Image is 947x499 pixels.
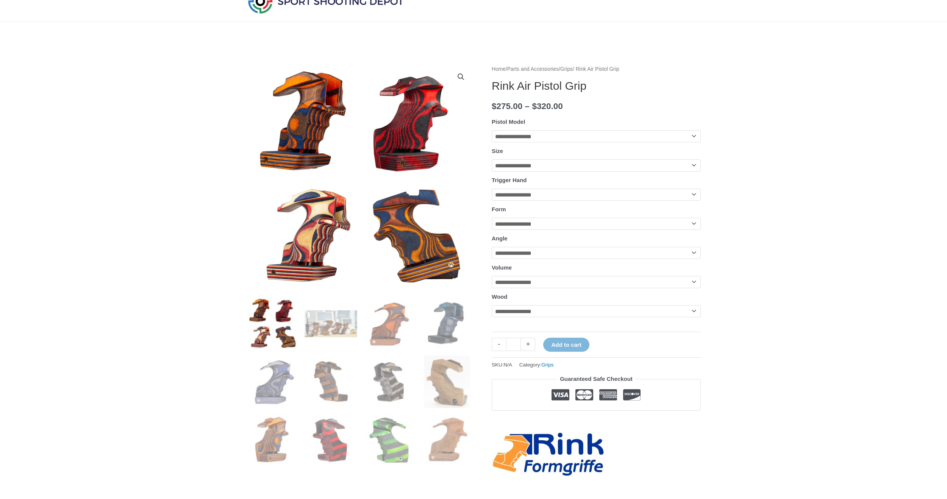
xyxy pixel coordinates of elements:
label: Pistol Model [492,119,525,125]
nav: Breadcrumb [492,64,701,74]
input: Product quantity [506,338,521,351]
span: $ [532,101,537,111]
a: + [521,338,535,351]
label: Trigger Hand [492,177,527,183]
img: Rink Air Pistol Grip - Image 7 [363,356,416,408]
img: Rink Air Pistol Grip - Image 12 [421,414,474,466]
img: Rink Air Pistol Grip - Image 4 [421,297,474,350]
img: Rink Air Pistol Grip - Image 8 [421,356,474,408]
img: Rink Air Pistol Grip - Image 5 [246,356,299,408]
span: Category: [519,360,554,370]
label: Volume [492,264,512,271]
span: – [525,101,530,111]
bdi: 320.00 [532,101,563,111]
span: N/A [504,362,513,368]
a: Grips [560,66,573,72]
img: Rink Air Pistol Grip - Image 11 [363,414,416,466]
iframe: Customer reviews powered by Trustpilot [492,416,701,426]
button: Add to cart [543,338,589,352]
img: Rink Air Pistol Grip - Image 10 [305,414,357,466]
a: - [492,338,506,351]
label: Wood [492,293,507,300]
a: View full-screen image gallery [454,70,468,84]
label: Angle [492,235,508,242]
span: SKU: [492,360,512,370]
span: $ [492,101,497,111]
label: Size [492,148,503,154]
a: Rink-Formgriffe [492,431,605,478]
label: Form [492,206,506,212]
img: Rink Air Pistol Grip - Image 9 [246,414,299,466]
a: Home [492,66,506,72]
h1: Rink Air Pistol Grip [492,79,701,93]
a: Grips [541,362,553,368]
a: Parts and Accessories [507,66,559,72]
bdi: 275.00 [492,101,522,111]
img: Rink Air Pistol Grip - Image 3 [363,297,416,350]
img: Rink Air Pistol Grip [246,297,299,350]
img: Rink Air Pistol Grip - Image 6 [305,356,357,408]
img: Rink Air Pistol Grip - Image 2 [305,297,357,350]
legend: Guaranteed Safe Checkout [557,374,636,384]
